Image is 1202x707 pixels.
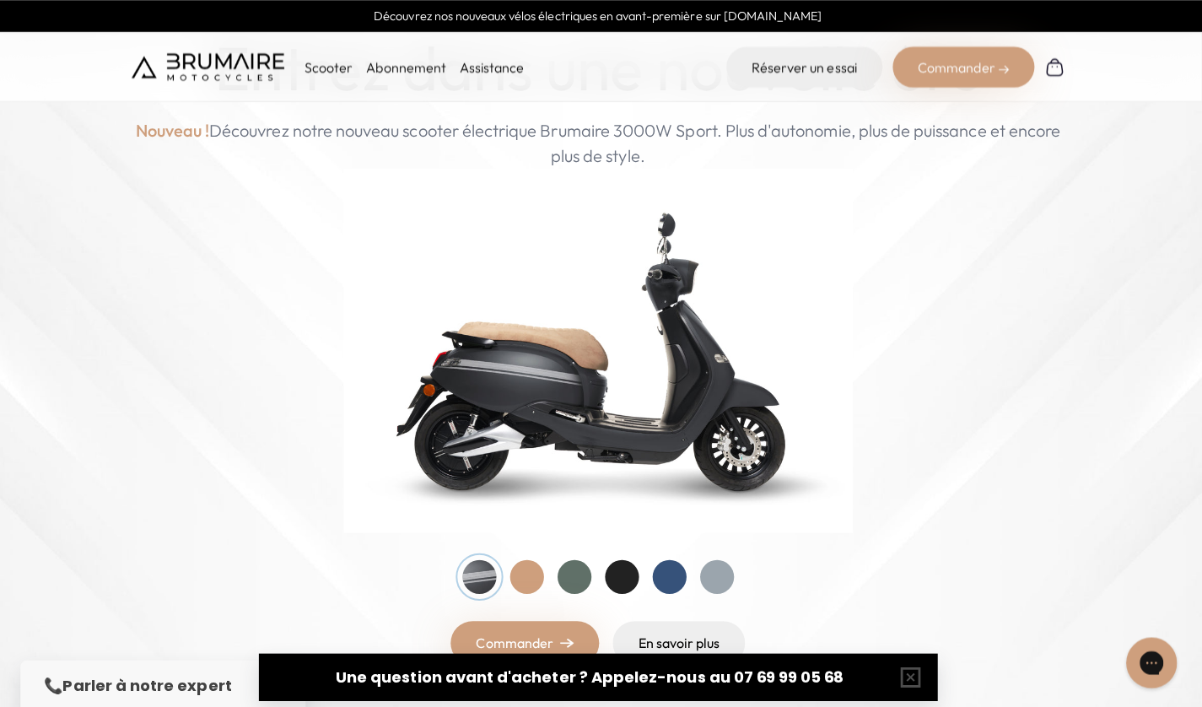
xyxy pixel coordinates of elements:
iframe: Gorgias live chat messenger [1118,628,1185,690]
a: Abonnement [371,58,450,75]
a: Assistance [464,58,528,75]
p: Scooter [310,57,358,77]
a: Commander [455,618,602,661]
a: Réserver un essai [729,46,884,87]
img: right-arrow-2.png [1000,64,1010,74]
h1: Entrez dans une nouvelle ère [219,34,983,104]
img: Panier [1045,57,1065,77]
span: Nouveau ! [142,117,215,143]
img: Brumaire Motocycles [137,53,289,80]
img: right-arrow.png [563,634,577,645]
a: En savoir plus [616,618,747,661]
p: Découvrez notre nouveau scooter électrique Brumaire 3000W Sport. Plus d'autonomie, plus de puissa... [137,117,1065,168]
div: Commander [894,46,1035,87]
